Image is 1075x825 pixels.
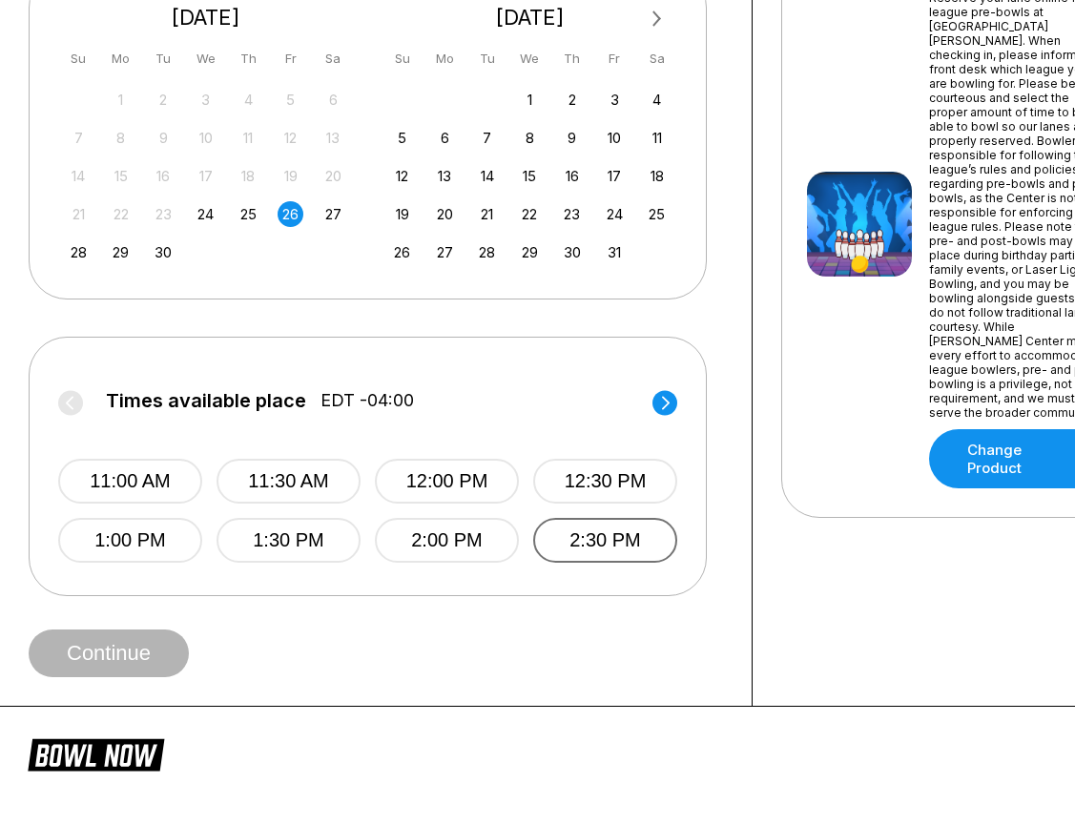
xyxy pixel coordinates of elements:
[63,85,349,265] div: month 2025-09
[193,163,218,189] div: Not available Wednesday, September 17th, 2025
[602,46,628,72] div: Fr
[151,239,176,265] div: Choose Tuesday, September 30th, 2025
[602,239,628,265] div: Choose Friday, October 31st, 2025
[236,125,261,151] div: Not available Thursday, September 11th, 2025
[474,163,500,189] div: Choose Tuesday, October 14th, 2025
[320,163,346,189] div: Not available Saturday, September 20th, 2025
[474,239,500,265] div: Choose Tuesday, October 28th, 2025
[432,201,458,227] div: Choose Monday, October 20th, 2025
[644,87,670,113] div: Choose Saturday, October 4th, 2025
[432,239,458,265] div: Choose Monday, October 27th, 2025
[559,87,585,113] div: Choose Thursday, October 2nd, 2025
[517,201,543,227] div: Choose Wednesday, October 22nd, 2025
[432,125,458,151] div: Choose Monday, October 6th, 2025
[389,239,415,265] div: Choose Sunday, October 26th, 2025
[320,201,346,227] div: Choose Saturday, September 27th, 2025
[108,87,134,113] div: Not available Monday, September 1st, 2025
[108,46,134,72] div: Mo
[108,201,134,227] div: Not available Monday, September 22nd, 2025
[432,46,458,72] div: Mo
[474,46,500,72] div: Tu
[278,46,303,72] div: Fr
[193,201,218,227] div: Choose Wednesday, September 24th, 2025
[151,125,176,151] div: Not available Tuesday, September 9th, 2025
[517,239,543,265] div: Choose Wednesday, October 29th, 2025
[517,87,543,113] div: Choose Wednesday, October 1st, 2025
[382,5,678,31] div: [DATE]
[236,87,261,113] div: Not available Thursday, September 4th, 2025
[151,201,176,227] div: Not available Tuesday, September 23rd, 2025
[108,163,134,189] div: Not available Monday, September 15th, 2025
[151,163,176,189] div: Not available Tuesday, September 16th, 2025
[432,163,458,189] div: Choose Monday, October 13th, 2025
[474,201,500,227] div: Choose Tuesday, October 21st, 2025
[151,87,176,113] div: Not available Tuesday, September 2nd, 2025
[559,125,585,151] div: Choose Thursday, October 9th, 2025
[320,46,346,72] div: Sa
[642,4,672,34] button: Next Month
[389,46,415,72] div: Su
[602,87,628,113] div: Choose Friday, October 3rd, 2025
[644,125,670,151] div: Choose Saturday, October 11th, 2025
[389,125,415,151] div: Choose Sunday, October 5th, 2025
[559,239,585,265] div: Choose Thursday, October 30th, 2025
[375,518,519,563] button: 2:00 PM
[58,459,202,504] button: 11:00 AM
[559,201,585,227] div: Choose Thursday, October 23rd, 2025
[517,125,543,151] div: Choose Wednesday, October 8th, 2025
[320,125,346,151] div: Not available Saturday, September 13th, 2025
[66,163,92,189] div: Not available Sunday, September 14th, 2025
[236,201,261,227] div: Choose Thursday, September 25th, 2025
[193,46,218,72] div: We
[66,125,92,151] div: Not available Sunday, September 7th, 2025
[474,125,500,151] div: Choose Tuesday, October 7th, 2025
[559,163,585,189] div: Choose Thursday, October 16th, 2025
[644,201,670,227] div: Choose Saturday, October 25th, 2025
[533,459,677,504] button: 12:30 PM
[602,125,628,151] div: Choose Friday, October 10th, 2025
[278,87,303,113] div: Not available Friday, September 5th, 2025
[106,390,306,411] span: Times available place
[375,459,519,504] button: 12:00 PM
[193,87,218,113] div: Not available Wednesday, September 3rd, 2025
[387,85,673,265] div: month 2025-10
[389,163,415,189] div: Choose Sunday, October 12th, 2025
[108,239,134,265] div: Choose Monday, September 29th, 2025
[533,518,677,563] button: 2:30 PM
[217,459,361,504] button: 11:30 AM
[217,518,361,563] button: 1:30 PM
[278,125,303,151] div: Not available Friday, September 12th, 2025
[807,172,912,277] img: League Pre-Bowls
[602,201,628,227] div: Choose Friday, October 24th, 2025
[602,163,628,189] div: Choose Friday, October 17th, 2025
[151,46,176,72] div: Tu
[389,201,415,227] div: Choose Sunday, October 19th, 2025
[66,201,92,227] div: Not available Sunday, September 21st, 2025
[644,163,670,189] div: Choose Saturday, October 18th, 2025
[58,5,354,31] div: [DATE]
[278,163,303,189] div: Not available Friday, September 19th, 2025
[66,239,92,265] div: Choose Sunday, September 28th, 2025
[644,46,670,72] div: Sa
[517,46,543,72] div: We
[320,87,346,113] div: Not available Saturday, September 6th, 2025
[66,46,92,72] div: Su
[559,46,585,72] div: Th
[108,125,134,151] div: Not available Monday, September 8th, 2025
[236,46,261,72] div: Th
[320,390,414,411] span: EDT -04:00
[193,125,218,151] div: Not available Wednesday, September 10th, 2025
[236,163,261,189] div: Not available Thursday, September 18th, 2025
[278,201,303,227] div: Choose Friday, September 26th, 2025
[517,163,543,189] div: Choose Wednesday, October 15th, 2025
[58,518,202,563] button: 1:00 PM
